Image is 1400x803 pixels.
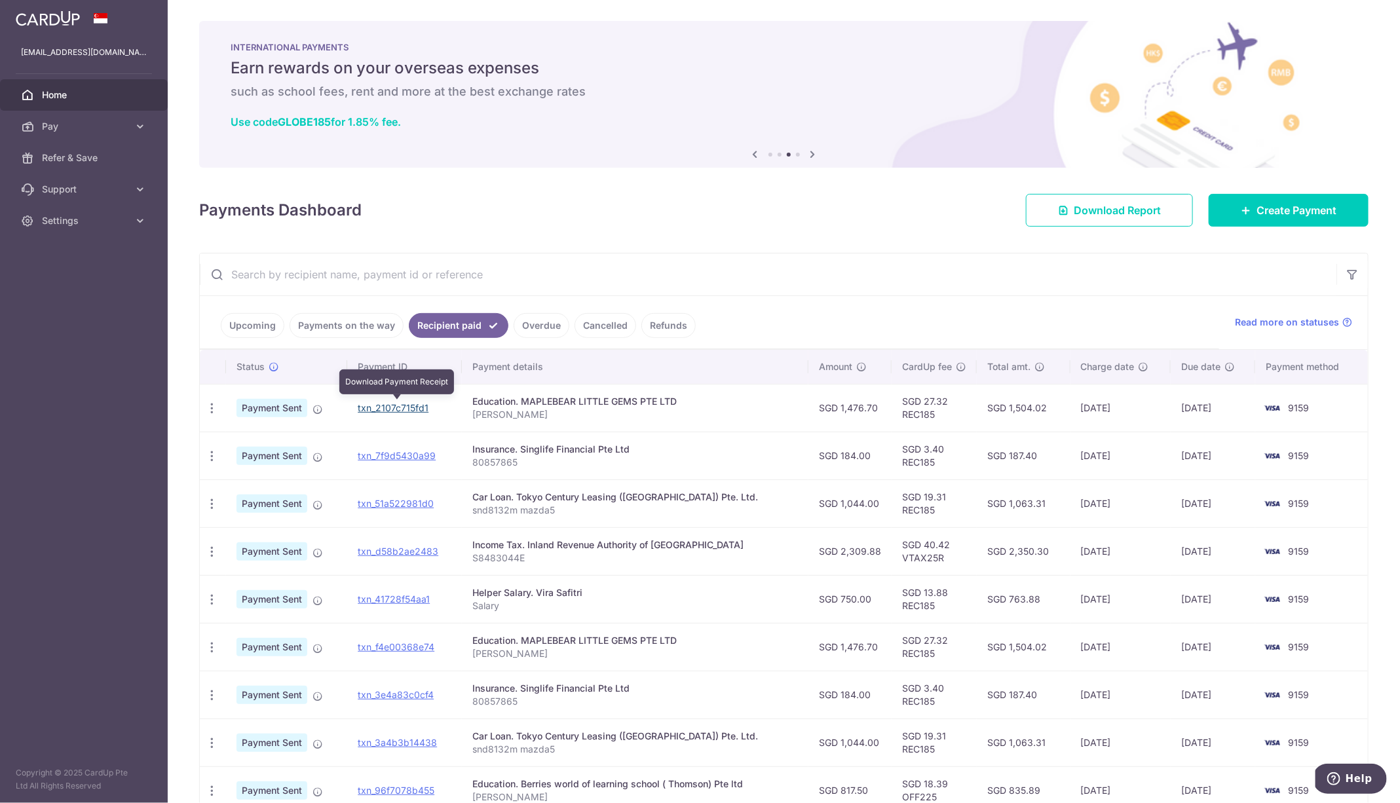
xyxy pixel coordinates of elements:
[808,384,892,432] td: SGD 1,476.70
[1288,785,1309,796] span: 9159
[977,671,1070,719] td: SGD 187.40
[1235,316,1339,329] span: Read more on statuses
[1070,527,1171,575] td: [DATE]
[1288,641,1309,652] span: 9159
[1171,623,1255,671] td: [DATE]
[221,313,284,338] a: Upcoming
[472,395,798,408] div: Education. MAPLEBEAR LITTLE GEMS PTE LTD
[1235,316,1352,329] a: Read more on statuses
[892,719,977,766] td: SGD 19.31 REC185
[1171,719,1255,766] td: [DATE]
[1259,735,1285,751] img: Bank Card
[472,504,798,517] p: snd8132m mazda5
[290,313,404,338] a: Payments on the way
[1288,689,1309,700] span: 9159
[1070,671,1171,719] td: [DATE]
[358,737,437,748] a: txn_3a4b3b14438
[358,785,434,796] a: txn_96f7078b455
[472,586,798,599] div: Helper Salary. Vira Safitri
[808,479,892,527] td: SGD 1,044.00
[1209,194,1369,227] a: Create Payment
[641,313,696,338] a: Refunds
[892,527,977,575] td: SGD 40.42 VTAX25R
[231,115,401,128] a: Use codeGLOBE185for 1.85% fee.
[808,719,892,766] td: SGD 1,044.00
[892,479,977,527] td: SGD 19.31 REC185
[278,115,331,128] b: GLOBE185
[42,214,128,227] span: Settings
[1070,623,1171,671] td: [DATE]
[1315,764,1387,796] iframe: Opens a widget where you can find more information
[472,538,798,551] div: Income Tax. Inland Revenue Authority of [GEOGRAPHIC_DATA]
[1288,402,1309,413] span: 9159
[409,313,508,338] a: Recipient paid
[236,542,307,561] span: Payment Sent
[819,360,852,373] span: Amount
[892,384,977,432] td: SGD 27.32 REC185
[1255,350,1368,384] th: Payment method
[472,634,798,647] div: Education. MAPLEBEAR LITTLE GEMS PTE LTD
[472,599,798,612] p: Salary
[1259,544,1285,559] img: Bank Card
[1171,432,1255,479] td: [DATE]
[231,42,1337,52] p: INTERNATIONAL PAYMENTS
[1259,496,1285,512] img: Bank Card
[1181,360,1220,373] span: Due date
[16,10,80,26] img: CardUp
[472,695,798,708] p: 80857865
[977,623,1070,671] td: SGD 1,504.02
[1070,479,1171,527] td: [DATE]
[472,456,798,469] p: 80857865
[808,575,892,623] td: SGD 750.00
[358,450,436,461] a: txn_7f9d5430a99
[236,590,307,608] span: Payment Sent
[472,777,798,791] div: Education. Berries world of learning school ( Thomson) Pte ltd
[472,730,798,743] div: Car Loan. Tokyo Century Leasing ([GEOGRAPHIC_DATA]) Pte. Ltd.
[236,495,307,513] span: Payment Sent
[472,682,798,695] div: Insurance. Singlife Financial Pte Ltd
[1171,479,1255,527] td: [DATE]
[358,689,434,700] a: txn_3e4a83c0cf4
[42,88,128,102] span: Home
[199,21,1369,168] img: International Payment Banner
[514,313,569,338] a: Overdue
[236,638,307,656] span: Payment Sent
[42,151,128,164] span: Refer & Save
[977,575,1070,623] td: SGD 763.88
[358,641,434,652] a: txn_f4e00368e74
[892,671,977,719] td: SGD 3.40 REC185
[1288,593,1309,605] span: 9159
[892,432,977,479] td: SGD 3.40 REC185
[358,402,428,413] a: txn_2107c715fd1
[1288,546,1309,557] span: 9159
[1288,450,1309,461] span: 9159
[339,369,454,394] div: Download Payment Receipt
[236,686,307,704] span: Payment Sent
[42,120,128,133] span: Pay
[236,447,307,465] span: Payment Sent
[808,527,892,575] td: SGD 2,309.88
[462,350,808,384] th: Payment details
[236,781,307,800] span: Payment Sent
[1081,360,1135,373] span: Charge date
[472,491,798,504] div: Car Loan. Tokyo Century Leasing ([GEOGRAPHIC_DATA]) Pte. Ltd.
[231,84,1337,100] h6: such as school fees, rent and more at the best exchange rates
[1171,671,1255,719] td: [DATE]
[977,719,1070,766] td: SGD 1,063.31
[1288,498,1309,509] span: 9159
[575,313,636,338] a: Cancelled
[347,350,462,384] th: Payment ID
[472,551,798,565] p: S8483044E
[808,623,892,671] td: SGD 1,476.70
[808,671,892,719] td: SGD 184.00
[977,479,1070,527] td: SGD 1,063.31
[1257,202,1336,218] span: Create Payment
[358,546,438,557] a: txn_d58b2ae2483
[199,198,362,222] h4: Payments Dashboard
[1259,783,1285,798] img: Bank Card
[358,498,434,509] a: txn_51a522981d0
[977,432,1070,479] td: SGD 187.40
[1259,639,1285,655] img: Bank Card
[808,432,892,479] td: SGD 184.00
[1171,527,1255,575] td: [DATE]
